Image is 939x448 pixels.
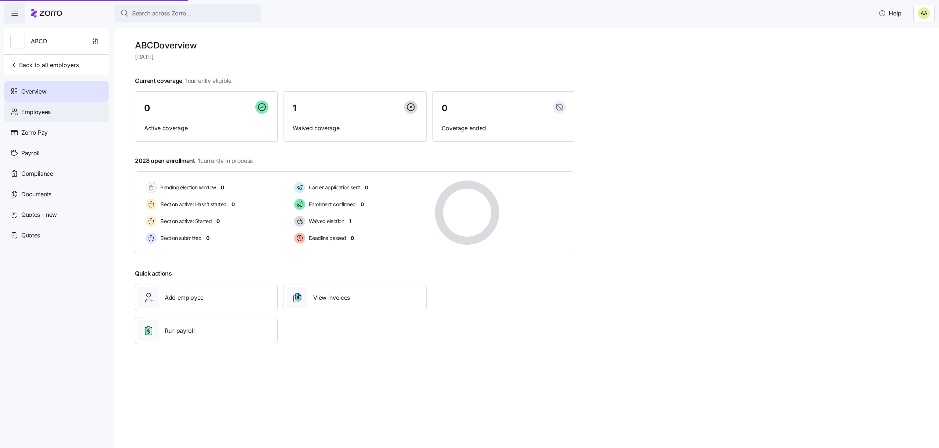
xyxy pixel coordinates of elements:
span: [DATE] [135,52,575,62]
a: Employees [4,102,109,122]
span: 1 currently in process [198,156,253,165]
span: Waived coverage [293,124,417,133]
button: Back to all employers [7,58,82,72]
a: Payroll [4,143,109,163]
span: Run payroll [165,326,194,335]
span: 0 [206,234,209,242]
button: Help [873,6,907,21]
a: Documents [4,184,109,204]
a: Quotes [4,225,109,245]
span: 0 [361,201,364,208]
a: Compliance [4,163,109,184]
span: Compliance [21,169,53,178]
span: Quick actions [135,269,172,278]
span: 2028 open enrollment [135,156,253,165]
span: Employees [21,108,51,117]
span: Enrollment confirmed [307,201,356,208]
img: 69dbe272839496de7880a03cd36c60c1 [918,7,930,19]
span: 0 [221,184,224,191]
span: Add employee [165,293,204,302]
span: 0 [442,104,447,113]
span: Carrier application sent [307,184,360,191]
span: 1 currently eligible [185,76,231,85]
span: Election submitted [158,234,201,242]
span: Payroll [21,149,40,158]
span: 0 [231,201,235,208]
span: Deadline passed [307,234,346,242]
span: ABCD [31,37,47,46]
span: Quotes - new [21,210,57,219]
span: Election active: Started [158,218,212,225]
span: 0 [365,184,368,191]
span: Active coverage [144,124,268,133]
span: View invoices [313,293,350,302]
span: Waived election [307,218,344,225]
h1: ABCD overview [135,40,575,51]
span: Overview [21,87,46,96]
a: Overview [4,81,109,102]
span: 1 [293,104,296,113]
span: Zorro Pay [21,128,48,137]
span: 0 [351,234,354,242]
span: Current coverage [135,76,231,85]
span: Coverage ended [442,124,566,133]
span: Quotes [21,231,40,240]
button: Search across Zorro... [114,4,261,22]
span: 0 [144,104,150,113]
span: Pending election window [158,184,216,191]
a: Quotes - new [4,204,109,225]
span: Documents [21,190,51,199]
span: Search across Zorro... [132,9,191,18]
span: 0 [216,218,220,225]
a: Zorro Pay [4,122,109,143]
span: 1 [349,218,351,225]
span: Help [878,9,902,18]
span: Back to all employers [10,61,79,69]
span: Election active: Hasn't started [158,201,227,208]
